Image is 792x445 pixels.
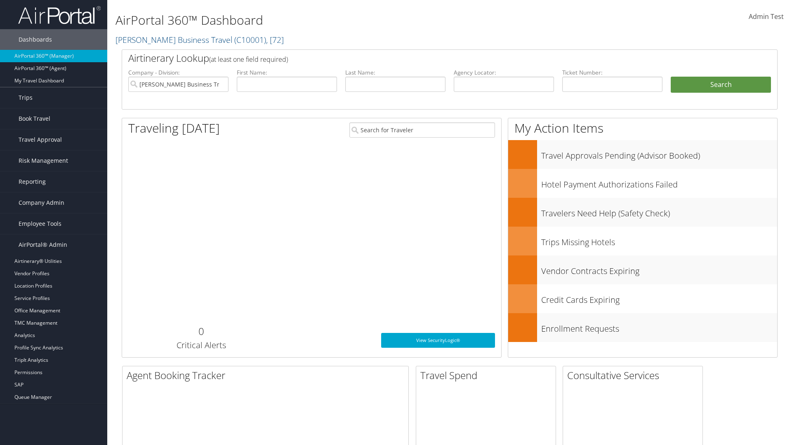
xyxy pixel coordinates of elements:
[541,232,777,248] h3: Trips Missing Hotels
[345,68,445,77] label: Last Name:
[508,198,777,227] a: Travelers Need Help (Safety Check)
[19,87,33,108] span: Trips
[508,119,777,137] h1: My Action Items
[567,368,702,382] h2: Consultative Services
[541,261,777,277] h3: Vendor Contracts Expiring
[128,68,229,77] label: Company - Division:
[128,51,717,65] h2: Airtinerary Lookup
[508,313,777,342] a: Enrollment Requests
[19,234,67,255] span: AirPortal® Admin
[671,77,771,93] button: Search
[508,140,777,169] a: Travel Approvals Pending (Advisor Booked)
[454,68,554,77] label: Agency Locator:
[209,55,288,64] span: (at least one field required)
[508,255,777,284] a: Vendor Contracts Expiring
[128,324,274,338] h2: 0
[541,146,777,162] h3: Travel Approvals Pending (Advisor Booked)
[115,12,561,29] h1: AirPortal 360™ Dashboard
[266,34,284,45] span: , [ 72 ]
[127,368,408,382] h2: Agent Booking Tracker
[234,34,266,45] span: ( C10001 )
[18,5,101,25] img: airportal-logo.png
[508,227,777,255] a: Trips Missing Hotels
[128,119,220,137] h1: Traveling [DATE]
[420,368,556,382] h2: Travel Spend
[381,333,495,348] a: View SecurityLogic®
[508,169,777,198] a: Hotel Payment Authorizations Failed
[541,319,777,335] h3: Enrollment Requests
[115,34,284,45] a: [PERSON_NAME] Business Travel
[128,340,274,351] h3: Critical Alerts
[19,29,52,50] span: Dashboards
[19,213,61,234] span: Employee Tools
[349,122,495,138] input: Search for Traveler
[19,192,64,213] span: Company Admin
[237,68,337,77] label: First Name:
[19,108,50,129] span: Book Travel
[19,150,68,171] span: Risk Management
[541,290,777,306] h3: Credit Cards Expiring
[508,284,777,313] a: Credit Cards Expiring
[562,68,662,77] label: Ticket Number:
[749,12,784,21] span: Admin Test
[19,129,62,150] span: Travel Approval
[541,204,777,219] h3: Travelers Need Help (Safety Check)
[541,175,777,190] h3: Hotel Payment Authorizations Failed
[749,4,784,30] a: Admin Test
[19,171,46,192] span: Reporting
